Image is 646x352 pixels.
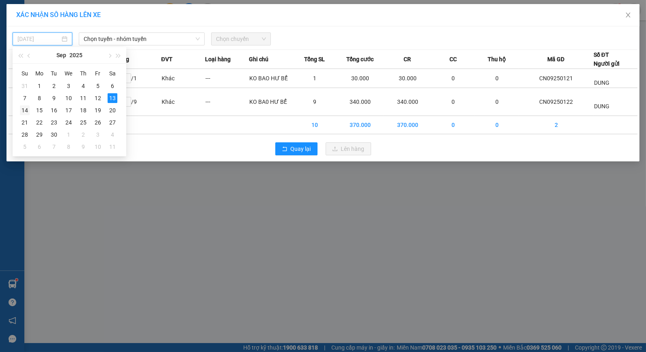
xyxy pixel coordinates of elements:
span: close [625,12,631,18]
div: 11 [108,142,117,152]
td: / 9 [106,88,161,116]
div: 9 [78,142,88,152]
td: 2025-09-26 [91,116,105,129]
td: 2025-09-13 [105,92,120,104]
p: GỬI: [3,16,119,24]
td: 2025-10-09 [76,141,91,153]
td: --- [205,69,249,88]
div: 10 [64,93,73,103]
span: DUNG [594,79,609,86]
div: 30 [49,130,59,140]
div: 1 [35,81,44,91]
td: Khác [161,69,205,88]
td: 2 [519,116,594,134]
div: 27 [108,118,117,127]
button: Close [617,4,640,27]
span: Quay lại [291,144,311,153]
td: 2025-09-05 [91,80,105,92]
td: 30.000 [337,69,384,88]
div: Số ĐT Người gửi [594,50,620,68]
td: 340.000 [337,88,384,116]
div: 1 [64,130,73,140]
div: 3 [64,81,73,91]
div: 5 [20,142,30,152]
div: 4 [108,130,117,140]
td: 0 [431,69,475,88]
button: Sep [56,47,66,63]
button: rollbackQuay lại [275,142,318,155]
span: XÁC NHẬN SỐ HÀNG LÊN XE [16,11,101,19]
th: Su [17,67,32,80]
td: 2025-09-27 [105,116,120,129]
div: 12 [93,93,103,103]
td: CN09250121 [519,69,594,88]
div: 16 [49,105,59,115]
td: 2025-09-06 [105,80,120,92]
span: CR [404,55,411,64]
td: 2025-10-06 [32,141,47,153]
th: Fr [91,67,105,80]
td: 2025-09-29 [32,129,47,141]
span: rollback [282,146,287,152]
td: 370.000 [337,116,384,134]
td: 340.000 [384,88,432,116]
td: 2025-09-28 [17,129,32,141]
span: Chọn chuyến [216,33,266,45]
td: 2025-09-16 [47,104,61,116]
td: 2025-10-10 [91,141,105,153]
td: 2025-08-31 [17,80,32,92]
div: 28 [20,130,30,140]
td: 2025-09-04 [76,80,91,92]
td: 2025-09-25 [76,116,91,129]
td: KO BA0 HƯ BỂ [249,88,293,116]
div: 2 [49,81,59,91]
span: DUNG [594,103,609,109]
td: --- [205,88,249,116]
td: 2025-10-11 [105,141,120,153]
span: HẬN [43,44,57,52]
div: 23 [49,118,59,127]
span: VP [PERSON_NAME] ([GEOGRAPHIC_DATA]) [3,27,82,43]
td: 2025-09-22 [32,116,47,129]
button: uploadLên hàng [326,142,371,155]
td: 2025-09-12 [91,92,105,104]
div: 8 [64,142,73,152]
td: 2025-10-01 [61,129,76,141]
div: 6 [108,81,117,91]
td: 0 [475,116,519,134]
div: 9 [49,93,59,103]
td: 2025-09-11 [76,92,91,104]
span: GIAO: [3,53,65,60]
td: 0 [431,116,475,134]
div: 18 [78,105,88,115]
span: down [195,36,200,41]
td: 2025-10-07 [47,141,61,153]
span: Tổng cước [346,55,374,64]
p: NHẬN: [3,27,119,43]
div: 13 [108,93,117,103]
td: 1 [293,69,337,88]
span: VP Cầu Ngang - [17,16,79,24]
td: 2025-09-15 [32,104,47,116]
td: 2025-09-20 [105,104,120,116]
div: 4 [78,81,88,91]
div: 10 [93,142,103,152]
td: CN09250122 [519,88,594,116]
td: 2025-10-03 [91,129,105,141]
td: 0 [475,88,519,116]
td: 30.000 [384,69,432,88]
span: Loại hàng [205,55,231,64]
span: Chọn tuyến - nhóm tuyến [84,33,200,45]
div: 15 [35,105,44,115]
th: Tu [47,67,61,80]
td: Khác [161,88,205,116]
span: Thu hộ [488,55,506,64]
div: 31 [20,81,30,91]
td: 2025-09-24 [61,116,76,129]
td: 0 [431,88,475,116]
strong: BIÊN NHẬN GỬI HÀNG [27,4,94,12]
span: Mã GD [548,55,565,64]
td: 2025-10-08 [61,141,76,153]
input: 13/09/2025 [17,34,60,43]
td: 2025-09-10 [61,92,76,104]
